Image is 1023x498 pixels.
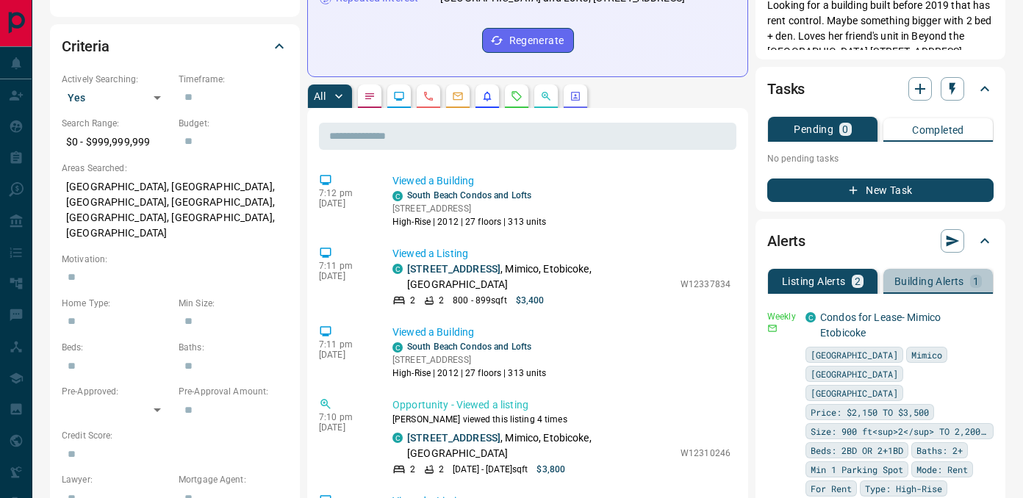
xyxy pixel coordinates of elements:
[453,463,528,476] p: [DATE] - [DATE] sqft
[179,473,288,486] p: Mortgage Agent:
[319,271,370,281] p: [DATE]
[62,175,288,245] p: [GEOGRAPHIC_DATA], [GEOGRAPHIC_DATA], [GEOGRAPHIC_DATA], [GEOGRAPHIC_DATA], [GEOGRAPHIC_DATA], [G...
[392,191,403,201] div: condos.ca
[62,29,288,64] div: Criteria
[319,350,370,360] p: [DATE]
[392,246,731,261] p: Viewed a Listing
[423,90,434,102] svg: Calls
[62,117,171,130] p: Search Range:
[62,73,171,86] p: Actively Searching:
[453,294,506,307] p: 800 - 899 sqft
[314,91,326,101] p: All
[511,90,523,102] svg: Requests
[62,297,171,310] p: Home Type:
[407,432,500,444] a: [STREET_ADDRESS]
[811,386,898,400] span: [GEOGRAPHIC_DATA]
[393,90,405,102] svg: Lead Browsing Activity
[392,397,731,413] p: Opportunity - Viewed a listing
[62,162,288,175] p: Areas Searched:
[407,190,531,201] a: South Beach Condos and Lofts
[179,73,288,86] p: Timeframe:
[811,462,903,477] span: Min 1 Parking Spot
[392,264,403,274] div: condos.ca
[767,323,778,333] svg: Email
[319,422,370,433] p: [DATE]
[536,463,565,476] p: $3,800
[811,347,898,362] span: [GEOGRAPHIC_DATA]
[319,339,370,350] p: 7:11 pm
[407,261,673,292] p: , Mimico, Etobicoke, [GEOGRAPHIC_DATA]
[179,117,288,130] p: Budget:
[916,443,963,458] span: Baths: 2+
[62,429,288,442] p: Credit Score:
[407,263,500,275] a: [STREET_ADDRESS]
[392,325,731,340] p: Viewed a Building
[62,253,288,266] p: Motivation:
[62,35,110,58] h2: Criteria
[179,297,288,310] p: Min Size:
[319,198,370,209] p: [DATE]
[439,294,444,307] p: 2
[540,90,552,102] svg: Opportunities
[319,412,370,422] p: 7:10 pm
[392,215,547,228] p: High-Rise | 2012 | 27 floors | 313 units
[767,148,994,170] p: No pending tasks
[811,443,903,458] span: Beds: 2BD OR 2+1BD
[767,229,805,253] h2: Alerts
[865,481,942,496] span: Type: High-Rise
[392,342,403,353] div: condos.ca
[811,424,988,439] span: Size: 900 ft<sup>2</sup> TO 2,200 ft<sup>2</sup>
[62,473,171,486] p: Lawyer:
[916,462,968,477] span: Mode: Rent
[439,463,444,476] p: 2
[179,385,288,398] p: Pre-Approval Amount:
[767,223,994,259] div: Alerts
[392,353,547,367] p: [STREET_ADDRESS]
[62,86,171,109] div: Yes
[842,124,848,134] p: 0
[767,310,797,323] p: Weekly
[482,28,574,53] button: Regenerate
[912,125,964,135] p: Completed
[62,341,171,354] p: Beds:
[811,405,929,419] span: Price: $2,150 TO $3,500
[767,178,994,202] button: New Task
[820,311,941,339] a: Condos for Lease- Mimico Etobicoke
[973,276,979,286] p: 1
[782,276,846,286] p: Listing Alerts
[570,90,581,102] svg: Agent Actions
[364,90,376,102] svg: Notes
[392,413,731,426] p: [PERSON_NAME] viewed this listing 4 times
[767,77,805,101] h2: Tasks
[62,130,171,154] p: $0 - $999,999,999
[516,294,545,307] p: $3,400
[681,447,731,460] p: W12310246
[894,276,964,286] p: Building Alerts
[410,463,415,476] p: 2
[392,367,547,380] p: High-Rise | 2012 | 27 floors | 313 units
[407,430,673,461] p: , Mimico, Etobicoke, [GEOGRAPHIC_DATA]
[767,71,994,107] div: Tasks
[407,342,531,352] a: South Beach Condos and Lofts
[392,202,547,215] p: [STREET_ADDRESS]
[410,294,415,307] p: 2
[392,433,403,443] div: condos.ca
[481,90,493,102] svg: Listing Alerts
[855,276,861,286] p: 2
[911,347,942,362] span: Mimico
[452,90,464,102] svg: Emails
[62,385,171,398] p: Pre-Approved:
[794,124,833,134] p: Pending
[179,341,288,354] p: Baths:
[805,312,816,322] div: condos.ca
[811,481,852,496] span: For Rent
[319,261,370,271] p: 7:11 pm
[811,367,898,381] span: [GEOGRAPHIC_DATA]
[681,278,731,291] p: W12337834
[392,173,731,189] p: Viewed a Building
[319,188,370,198] p: 7:12 pm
